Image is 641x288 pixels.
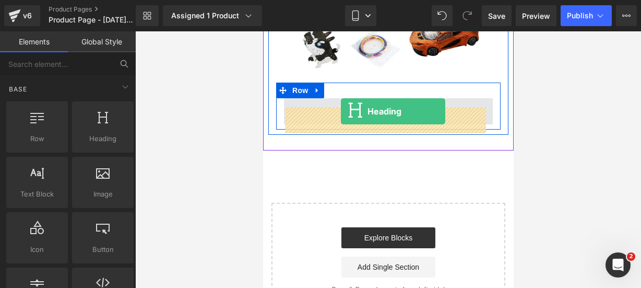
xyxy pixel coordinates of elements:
[567,11,593,20] span: Publish
[21,9,34,22] div: v6
[522,10,550,21] span: Preview
[4,5,40,26] a: v6
[561,5,612,26] button: Publish
[627,252,635,261] span: 2
[8,84,28,94] span: Base
[516,5,556,26] a: Preview
[75,244,130,255] span: Button
[27,51,48,67] span: Row
[49,16,133,24] span: Product Page - [DATE] 21:46:21
[48,51,61,67] a: Expand / Collapse
[171,10,254,21] div: Assigned 1 Product
[9,189,65,200] span: Text Block
[78,196,172,217] a: Explore Blocks
[68,31,136,52] a: Global Style
[78,225,172,246] a: Add Single Section
[49,5,153,14] a: Product Pages
[488,10,505,21] span: Save
[75,133,130,144] span: Heading
[25,255,225,262] p: or Drag & Drop elements from left sidebar
[457,5,478,26] button: Redo
[616,5,637,26] button: More
[432,5,453,26] button: Undo
[9,244,65,255] span: Icon
[75,189,130,200] span: Image
[9,133,65,144] span: Row
[606,252,631,278] iframe: Intercom live chat
[136,5,159,26] a: New Library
